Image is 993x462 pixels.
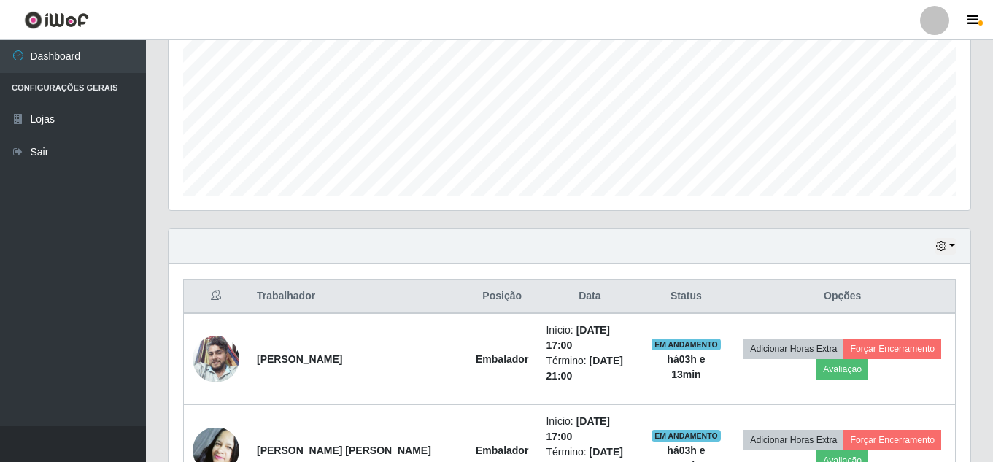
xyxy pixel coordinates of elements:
[642,280,730,314] th: Status
[467,280,537,314] th: Posição
[257,444,431,456] strong: [PERSON_NAME] [PERSON_NAME]
[743,339,843,359] button: Adicionar Horas Extra
[546,323,633,353] li: Início:
[743,430,843,450] button: Adicionar Horas Extra
[546,414,633,444] li: Início:
[667,353,705,380] strong: há 03 h e 13 min
[546,324,610,351] time: [DATE] 17:00
[546,353,633,384] li: Término:
[537,280,642,314] th: Data
[843,430,941,450] button: Forçar Encerramento
[193,336,239,382] img: 1646132801088.jpeg
[476,353,528,365] strong: Embalador
[257,353,342,365] strong: [PERSON_NAME]
[652,339,721,350] span: EM ANDAMENTO
[652,430,721,442] span: EM ANDAMENTO
[24,11,89,29] img: CoreUI Logo
[476,444,528,456] strong: Embalador
[816,359,868,380] button: Avaliação
[843,339,941,359] button: Forçar Encerramento
[730,280,955,314] th: Opções
[546,415,610,442] time: [DATE] 17:00
[248,280,467,314] th: Trabalhador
